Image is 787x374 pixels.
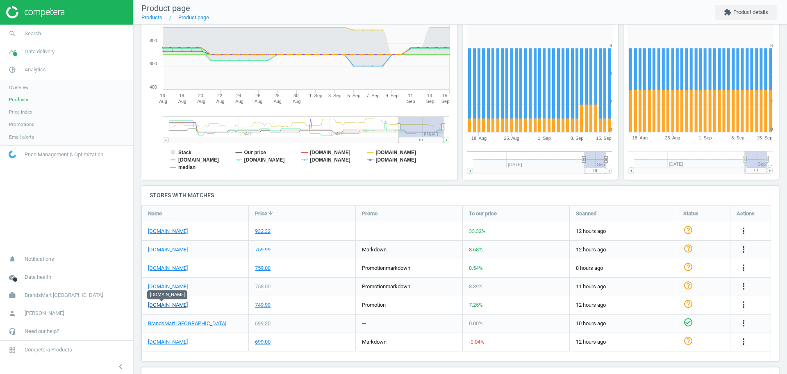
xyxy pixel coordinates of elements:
i: help_outline [683,262,693,272]
span: 8.68 % [469,246,483,253]
span: promotion [362,302,386,308]
span: markdown [386,265,410,271]
span: Name [148,210,162,217]
i: help_outline [683,225,693,235]
span: markdown [362,246,387,253]
a: [DOMAIN_NAME] [148,283,188,290]
text: 0 [610,127,612,132]
span: 12 hours ago [576,301,671,309]
tspan: 8. Sep [571,136,584,141]
tspan: Aug [255,99,263,104]
button: more_vert [739,281,748,292]
span: 0.00 % [469,320,483,326]
span: Search [25,30,41,37]
span: 12 hours ago [576,228,671,235]
tspan: 5. Sep [347,93,360,98]
tspan: Sep [441,99,450,104]
tspan: Our price [244,150,266,155]
a: Product page [178,14,209,21]
tspan: [DOMAIN_NAME] [310,157,350,163]
tspan: Aug [273,99,282,104]
span: Analytics [25,66,46,73]
a: Products [141,14,162,21]
span: 33.32 % [469,228,486,234]
tspan: 28. [275,93,281,98]
span: [PERSON_NAME] [25,310,64,317]
i: pie_chart_outlined [5,62,20,78]
span: BrandsMart [GEOGRAPHIC_DATA] [25,292,103,299]
span: 8.39 % [469,283,483,290]
div: 759.99 [255,246,271,253]
span: 12 hours ago [576,246,671,253]
span: markdown [386,283,410,290]
text: 6 [770,43,773,48]
i: more_vert [739,281,748,291]
tspan: Aug [216,99,225,104]
i: help_outline [683,280,693,290]
i: notifications [5,251,20,267]
tspan: 30. [293,93,300,98]
tspan: 25. Aug [665,136,680,141]
tspan: 13. [427,93,433,98]
i: search [5,26,20,41]
tspan: [DOMAIN_NAME] [310,150,350,155]
tspan: Sep '… [597,162,612,167]
tspan: 22. [217,93,223,98]
tspan: 20. [198,93,204,98]
tspan: 15. Sep [757,136,773,141]
span: Data health [25,274,51,281]
span: -0.04 % [469,339,484,345]
tspan: 18. Aug [632,136,647,141]
i: more_vert [739,318,748,328]
tspan: 1. Sep [309,93,322,98]
span: Notifications [25,255,54,263]
tspan: 7. Sep [366,93,380,98]
a: [DOMAIN_NAME] [148,228,188,235]
tspan: Stack [178,150,191,155]
span: Competera Products [25,346,72,353]
i: extension [724,9,731,16]
span: promotion [362,265,386,271]
text: 600 [150,61,157,66]
tspan: 26. [255,93,262,98]
tspan: Aug [235,99,243,104]
span: 12 hours ago [576,338,671,346]
tspan: 9. Sep [385,93,398,98]
i: check_circle_outline [683,317,693,327]
i: help_outline [683,244,693,253]
i: more_vert [739,337,748,347]
button: more_vert [739,318,748,329]
text: 6 [610,43,612,48]
tspan: [DOMAIN_NAME] [244,157,284,163]
i: person [5,306,20,321]
span: 8.54 % [469,265,483,271]
a: [DOMAIN_NAME] [148,246,188,253]
tspan: Sep [426,99,434,104]
a: [DOMAIN_NAME] [148,338,188,346]
tspan: [DOMAIN_NAME] [375,157,416,163]
span: 10 hours ago [576,320,671,327]
a: BrandsMart [GEOGRAPHIC_DATA] [148,320,226,327]
span: Promo [362,210,378,217]
tspan: [DOMAIN_NAME] [375,150,416,155]
button: more_vert [739,337,748,347]
div: 699.30 [255,320,271,327]
tspan: 11. [408,93,414,98]
text: 800 [150,38,157,43]
div: [DOMAIN_NAME] [147,290,187,299]
i: work [5,287,20,303]
span: Need our help? [25,328,59,335]
span: Overview [9,84,29,91]
span: 8 hours ago [576,265,671,272]
i: chevron_left [116,362,125,372]
i: more_vert [739,263,748,273]
tspan: Sep [407,99,415,104]
i: more_vert [739,244,748,254]
button: extensionProduct details [715,5,777,20]
div: 932.32 [255,228,271,235]
span: Promotions [9,121,34,128]
img: ajHJNr6hYgQAAAAASUVORK5CYII= [6,6,64,18]
span: Price Management & Optimization [25,151,103,158]
tspan: [DOMAIN_NAME] [178,157,219,163]
text: 4 [770,71,773,76]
